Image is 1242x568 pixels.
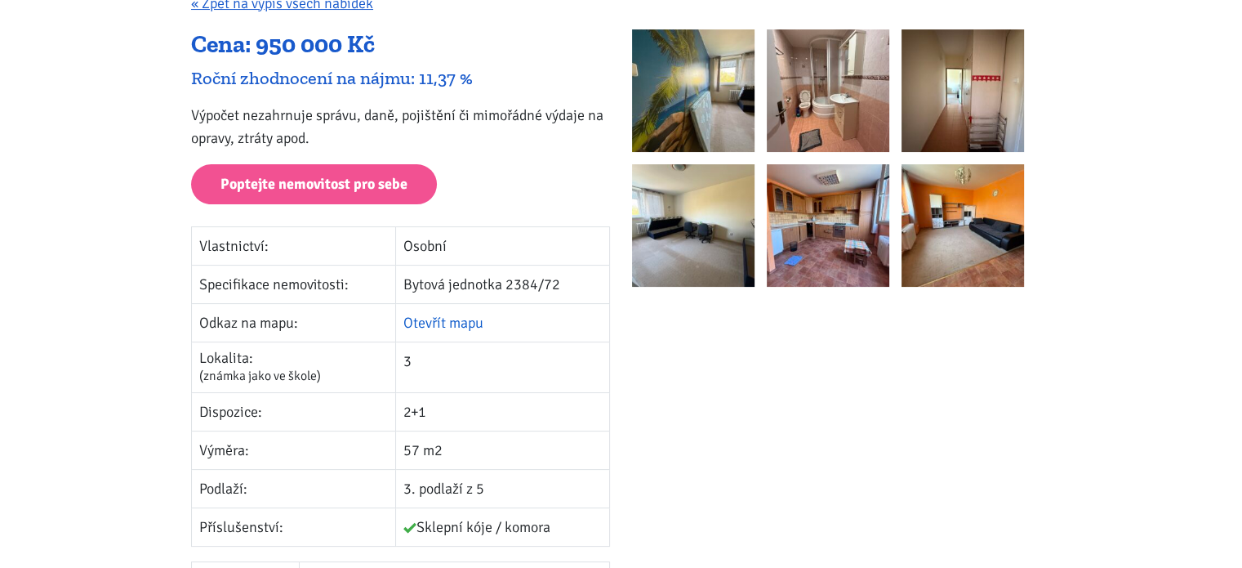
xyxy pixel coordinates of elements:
[396,508,610,546] td: Sklepní kóje / komora
[396,392,610,431] td: 2+1
[396,469,610,508] td: 3. podlaží z 5
[192,303,396,342] td: Odkaz na mapu:
[191,104,610,150] p: Výpočet nezahrnuje správu, daně, pojištění či mimořádné výdaje na opravy, ztráty apod.
[191,164,437,204] a: Poptejte nemovitost pro sebe
[396,431,610,469] td: 57 m2
[191,67,610,89] div: Roční zhodnocení na nájmu: 11,37 %
[199,368,321,384] span: (známka jako ve škole)
[403,314,483,332] a: Otevřít mapu
[192,469,396,508] td: Podlaží:
[191,29,610,60] div: Cena: 950 000 Kč
[396,226,610,265] td: Osobní
[192,431,396,469] td: Výměra:
[192,265,396,303] td: Specifikace nemovitosti:
[396,265,610,303] td: Bytová jednotka 2384/72
[396,342,610,392] td: 3
[192,392,396,431] td: Dispozice:
[192,508,396,546] td: Příslušenství:
[192,342,396,392] td: Lokalita:
[192,226,396,265] td: Vlastnictví:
